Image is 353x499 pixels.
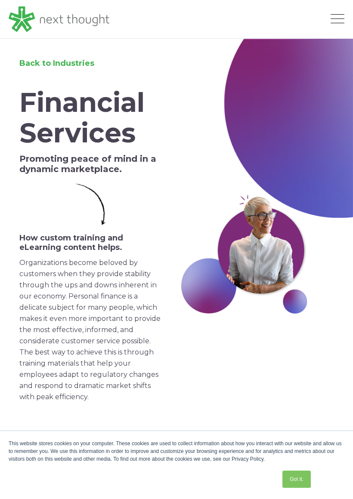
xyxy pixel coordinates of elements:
[282,471,311,488] a: Got it.
[19,234,161,252] h6: How custom training and eLearning content helps.
[19,59,94,68] a: Back to Industries
[9,6,109,31] img: LG - NextThought Logo
[331,14,344,25] button: Open Mobile Menu
[19,154,161,174] h5: Promoting peace of mind in a dynamic marketplace.
[75,184,105,225] img: Simple Arrow
[181,187,308,314] img: Finance-Header
[9,440,344,463] div: This website stores cookies on your computer. These cookies are used to collect information about...
[19,87,161,149] h1: Financial Services
[19,257,161,403] p: Organizations become beloved by customers when they provide stability through the ups and downs i...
